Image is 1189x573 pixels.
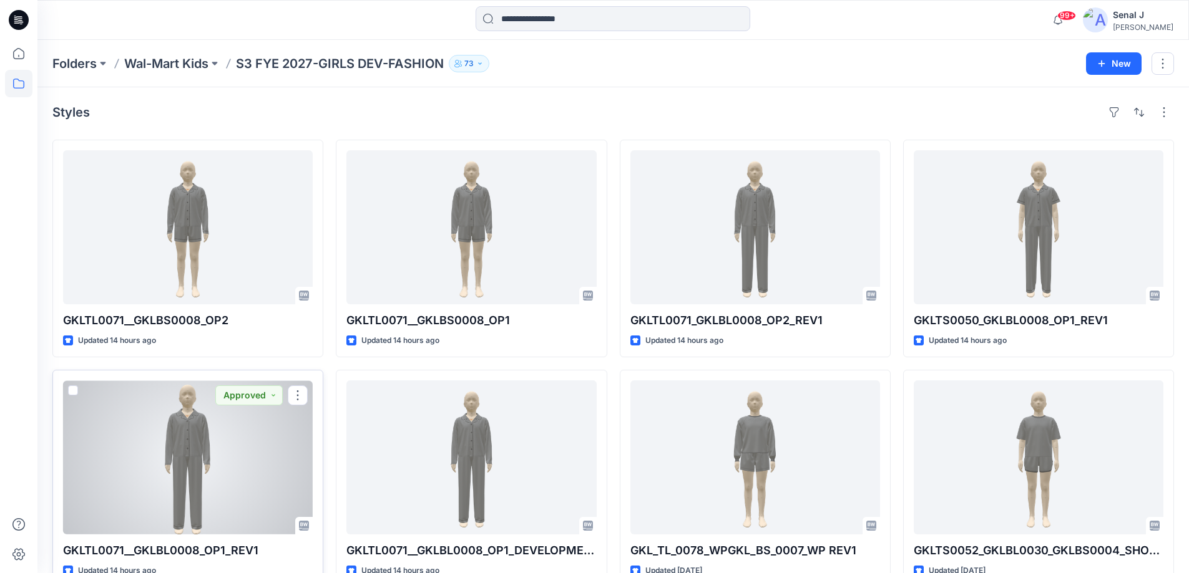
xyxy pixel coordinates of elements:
p: Updated 14 hours ago [78,334,156,347]
p: S3 FYE 2027-GIRLS DEV-FASHION [236,55,444,72]
p: GKLTL0071_GKLBL0008_OP2_REV1 [630,312,880,329]
a: GKLTS0052_GKLBL0030_GKLBS0004_SHORT & TOP_REV1 [914,380,1163,534]
p: GKLTL0071__GKLBL0008_OP1_DEVELOPMENT [346,542,596,559]
div: Senal J [1113,7,1173,22]
p: GKLTS0052_GKLBL0030_GKLBS0004_SHORT & TOP_REV1 [914,542,1163,559]
p: GKL_TL_0078_WPGKL_BS_0007_WP REV1 [630,542,880,559]
p: GKLTL0071__GKLBS0008_OP2 [63,312,313,329]
p: GKLTL0071__GKLBL0008_OP1_REV1 [63,542,313,559]
p: Updated 14 hours ago [361,334,439,347]
p: 73 [464,57,474,70]
a: GKLTL0071__GKLBL0008_OP1_DEVELOPMENT [346,380,596,534]
a: Folders [52,55,97,72]
a: GKL_TL_0078_WPGKL_BS_0007_WP REV1 [630,380,880,534]
a: GKLTL0071__GKLBS0008_OP2 [63,150,313,304]
a: GKLTL0071__GKLBL0008_OP1_REV1 [63,380,313,534]
p: GKLTL0071__GKLBS0008_OP1 [346,312,596,329]
img: avatar [1083,7,1108,32]
span: 99+ [1057,11,1076,21]
a: GKLTL0071__GKLBS0008_OP1 [346,150,596,304]
a: Wal-Mart Kids [124,55,208,72]
a: GKLTS0050_GKLBL0008_OP1_REV1 [914,150,1163,304]
p: Updated 14 hours ago [929,334,1007,347]
button: New [1086,52,1142,75]
h4: Styles [52,105,90,120]
p: Updated 14 hours ago [645,334,723,347]
a: GKLTL0071_GKLBL0008_OP2_REV1 [630,150,880,304]
button: 73 [449,55,489,72]
p: GKLTS0050_GKLBL0008_OP1_REV1 [914,312,1163,329]
div: [PERSON_NAME] [1113,22,1173,32]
